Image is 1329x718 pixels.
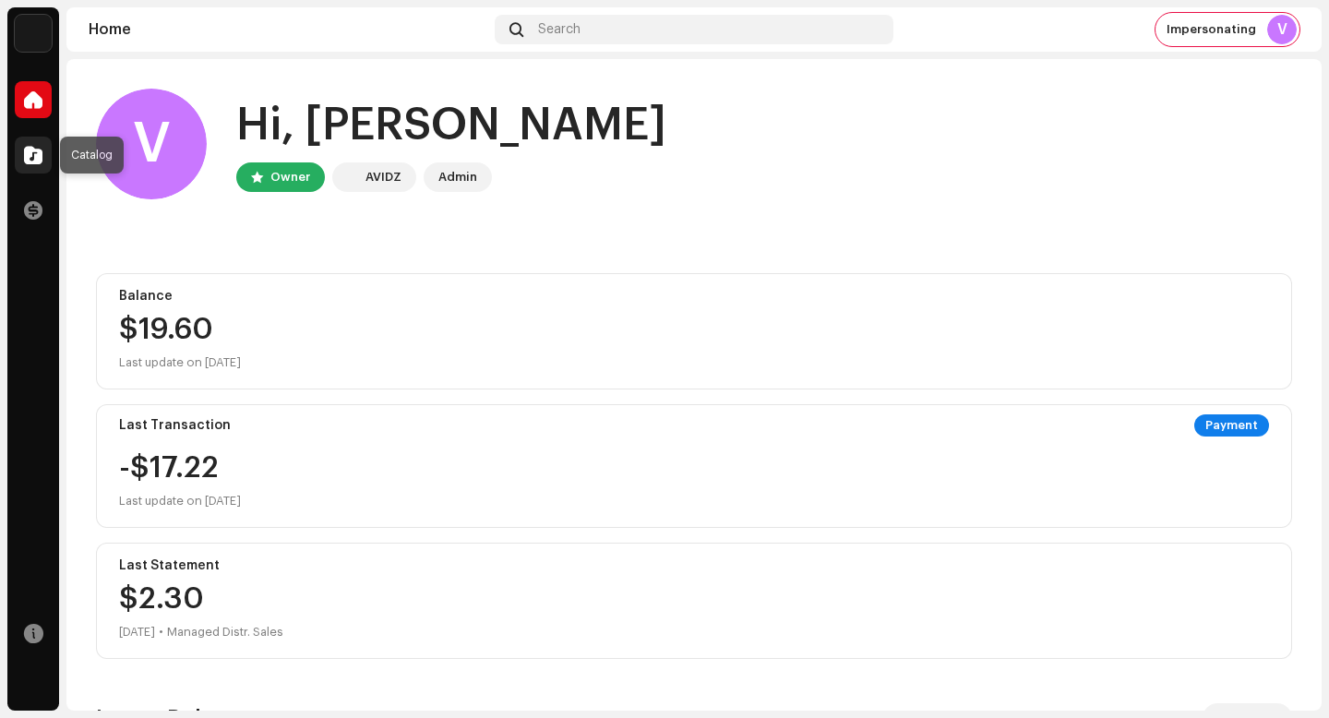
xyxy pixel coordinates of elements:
[336,166,358,188] img: 10d72f0b-d06a-424f-aeaa-9c9f537e57b6
[538,22,581,37] span: Search
[1167,22,1256,37] span: Impersonating
[1267,15,1297,44] div: V
[15,15,52,52] img: 10d72f0b-d06a-424f-aeaa-9c9f537e57b6
[89,22,487,37] div: Home
[96,89,207,199] div: V
[119,621,155,643] div: [DATE]
[119,289,1269,304] div: Balance
[167,621,283,643] div: Managed Distr. Sales
[236,96,666,155] div: Hi, [PERSON_NAME]
[119,352,1269,374] div: Last update on [DATE]
[438,166,477,188] div: Admin
[119,558,1269,573] div: Last Statement
[270,166,310,188] div: Owner
[119,418,231,433] div: Last Transaction
[119,490,241,512] div: Last update on [DATE]
[96,543,1292,659] re-o-card-value: Last Statement
[1194,414,1269,437] div: Payment
[96,273,1292,389] re-o-card-value: Balance
[365,166,401,188] div: AVIDZ
[159,621,163,643] div: •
